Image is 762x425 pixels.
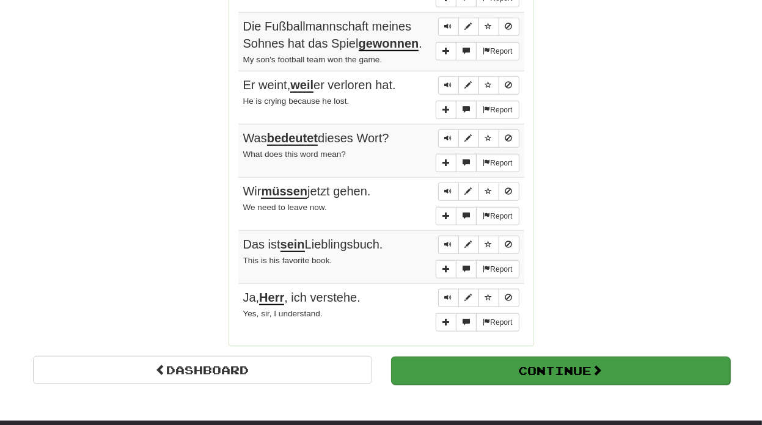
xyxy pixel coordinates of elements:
[458,183,479,201] button: Edit sentence
[476,207,519,225] button: Report
[476,313,519,332] button: Report
[476,260,519,278] button: Report
[436,101,456,119] button: Add sentence to collection
[243,150,346,159] small: What does this word mean?
[267,131,318,146] u: bedeutet
[438,76,459,95] button: Play sentence audio
[243,291,361,305] span: Ja, , ich verstehe.
[478,183,499,201] button: Toggle favorite
[391,357,730,385] button: Continue
[458,236,479,254] button: Edit sentence
[359,37,419,51] u: gewonnen
[438,129,459,148] button: Play sentence audio
[243,184,371,199] span: Wir jetzt gehen.
[243,78,396,93] span: Er weint, er verloren hat.
[478,76,499,95] button: Toggle favorite
[438,183,519,201] div: Sentence controls
[436,42,456,60] button: Add sentence to collection
[438,129,519,148] div: Sentence controls
[259,291,284,305] u: Herr
[499,183,519,201] button: Toggle ignore
[499,236,519,254] button: Toggle ignore
[499,289,519,307] button: Toggle ignore
[499,76,519,95] button: Toggle ignore
[290,78,313,93] u: weil
[436,101,519,119] div: More sentence controls
[478,236,499,254] button: Toggle favorite
[33,356,372,384] a: Dashboard
[476,154,519,172] button: Report
[243,203,327,212] small: We need to leave now.
[243,309,323,318] small: Yes, sir, I understand.
[438,18,519,36] div: Sentence controls
[438,289,519,307] div: Sentence controls
[478,289,499,307] button: Toggle favorite
[438,18,459,36] button: Play sentence audio
[458,289,479,307] button: Edit sentence
[243,131,389,146] span: Was dieses Wort?
[436,260,519,278] div: More sentence controls
[499,18,519,36] button: Toggle ignore
[458,76,479,95] button: Edit sentence
[438,289,459,307] button: Play sentence audio
[436,154,519,172] div: More sentence controls
[436,154,456,172] button: Add sentence to collection
[438,236,459,254] button: Play sentence audio
[436,207,456,225] button: Add sentence to collection
[243,238,383,252] span: Das ist Lieblingsbuch.
[243,55,383,64] small: My son's football team won the game.
[478,129,499,148] button: Toggle favorite
[436,313,456,332] button: Add sentence to collection
[261,184,307,199] u: müssen
[438,236,519,254] div: Sentence controls
[436,207,519,225] div: More sentence controls
[436,42,519,60] div: More sentence controls
[436,313,519,332] div: More sentence controls
[476,101,519,119] button: Report
[243,20,422,52] span: Die Fußballmannschaft meines Sohnes hat das Spiel .
[499,129,519,148] button: Toggle ignore
[243,96,350,106] small: He is crying because he lost.
[478,18,499,36] button: Toggle favorite
[458,129,479,148] button: Edit sentence
[438,183,459,201] button: Play sentence audio
[438,76,519,95] div: Sentence controls
[280,238,305,252] u: sein
[476,42,519,60] button: Report
[436,260,456,278] button: Add sentence to collection
[243,256,332,265] small: This is his favorite book.
[458,18,479,36] button: Edit sentence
